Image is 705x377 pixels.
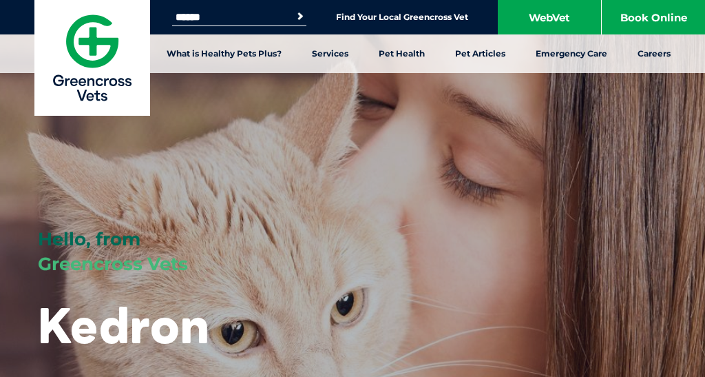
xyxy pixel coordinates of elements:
[38,228,140,250] span: Hello, from
[520,34,622,73] a: Emergency Care
[622,34,686,73] a: Careers
[297,34,364,73] a: Services
[38,298,209,352] h1: Kedron
[38,253,188,275] span: Greencross Vets
[151,34,297,73] a: What is Healthy Pets Plus?
[440,34,520,73] a: Pet Articles
[364,34,440,73] a: Pet Health
[336,12,468,23] a: Find Your Local Greencross Vet
[293,10,307,23] button: Search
